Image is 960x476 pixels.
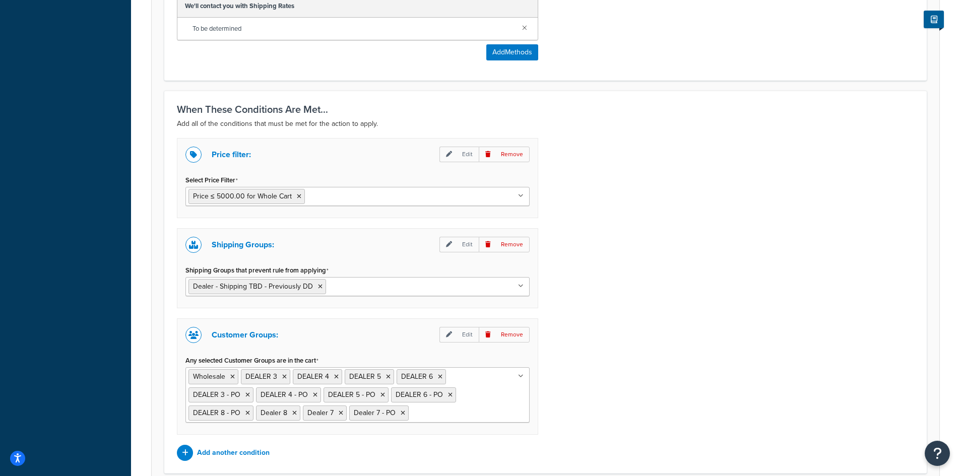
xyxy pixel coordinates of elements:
[261,407,287,418] span: Dealer 8
[307,407,334,418] span: Dealer 7
[401,371,433,382] span: DEALER 6
[354,407,396,418] span: Dealer 7 - PO
[924,11,944,28] button: Show Help Docs
[193,22,514,36] span: To be determined
[297,371,329,382] span: DEALER 4
[328,389,375,400] span: DEALER 5 - PO
[479,147,530,162] p: Remove
[185,176,238,184] label: Select Price Filter
[439,237,479,252] p: Edit
[177,118,914,130] p: Add all of the conditions that must be met for the action to apply.
[212,328,278,342] p: Customer Groups:
[193,191,292,201] span: Price ≤ 5000.00 for Whole Cart
[185,266,329,275] label: Shipping Groups that prevent rule from applying
[197,446,270,460] p: Add another condition
[925,441,950,466] button: Open Resource Center
[212,238,274,252] p: Shipping Groups:
[479,327,530,343] p: Remove
[439,147,479,162] p: Edit
[212,148,251,162] p: Price filter:
[193,281,313,292] span: Dealer - Shipping TBD - Previously DD
[193,371,225,382] span: Wholesale
[245,371,277,382] span: DEALER 3
[486,44,538,60] button: AddMethods
[479,237,530,252] p: Remove
[193,389,240,400] span: DEALER 3 - PO
[177,104,914,115] h3: When These Conditions Are Met...
[349,371,381,382] span: DEALER 5
[396,389,443,400] span: DEALER 6 - PO
[439,327,479,343] p: Edit
[185,357,318,365] label: Any selected Customer Groups are in the cart
[261,389,308,400] span: DEALER 4 - PO
[193,407,240,418] span: DEALER 8 - PO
